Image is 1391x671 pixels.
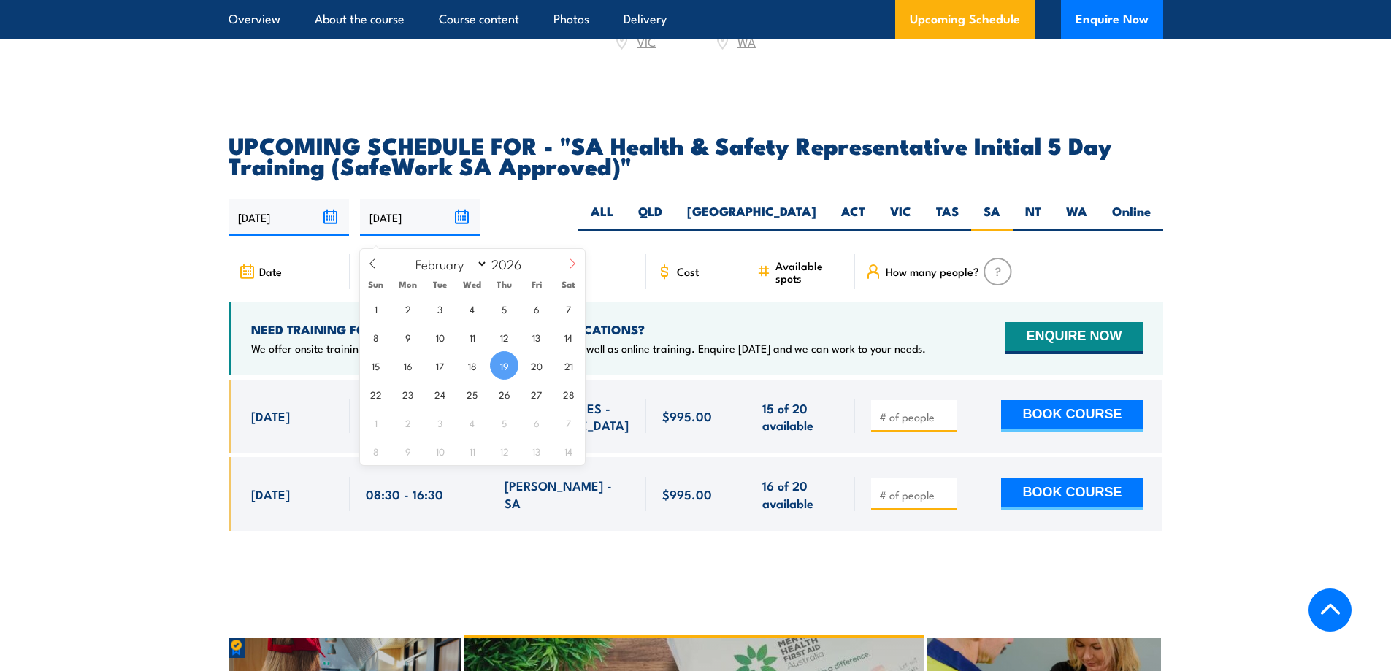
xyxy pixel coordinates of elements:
[424,280,456,289] span: Tue
[251,341,926,356] p: We offer onsite training, training at our centres, multisite solutions as well as online training...
[522,294,551,323] span: February 6, 2026
[521,280,553,289] span: Fri
[488,280,521,289] span: Thu
[426,323,454,351] span: February 10, 2026
[879,410,952,424] input: # of people
[394,351,422,380] span: February 16, 2026
[458,408,486,437] span: March 4, 2026
[878,203,924,231] label: VIC
[361,408,390,437] span: March 1, 2026
[394,294,422,323] span: February 2, 2026
[762,477,839,511] span: 16 of 20 available
[522,351,551,380] span: February 20, 2026
[775,259,845,284] span: Available spots
[456,280,488,289] span: Wed
[490,380,518,408] span: February 26, 2026
[394,437,422,465] span: March 9, 2026
[522,323,551,351] span: February 13, 2026
[662,486,712,502] span: $995.00
[522,437,551,465] span: March 13, 2026
[361,380,390,408] span: February 22, 2026
[1054,203,1100,231] label: WA
[886,265,979,277] span: How many people?
[490,351,518,380] span: February 19, 2026
[662,407,712,424] span: $995.00
[490,408,518,437] span: March 5, 2026
[229,134,1163,175] h2: UPCOMING SCHEDULE FOR - "SA Health & Safety Representative Initial 5 Day Training (SafeWork SA Ap...
[426,351,454,380] span: February 17, 2026
[229,199,349,236] input: From date
[677,265,699,277] span: Cost
[762,399,839,434] span: 15 of 20 available
[251,486,290,502] span: [DATE]
[251,321,926,337] h4: NEED TRAINING FOR LARGER GROUPS OR MULTIPLE LOCATIONS?
[1013,203,1054,231] label: NT
[426,437,454,465] span: March 10, 2026
[426,408,454,437] span: March 3, 2026
[458,294,486,323] span: February 4, 2026
[259,265,282,277] span: Date
[394,323,422,351] span: February 9, 2026
[829,203,878,231] label: ACT
[458,437,486,465] span: March 11, 2026
[394,380,422,408] span: February 23, 2026
[554,323,583,351] span: February 14, 2026
[361,294,390,323] span: February 1, 2026
[522,380,551,408] span: February 27, 2026
[361,437,390,465] span: March 8, 2026
[505,477,630,511] span: [PERSON_NAME] - SA
[554,437,583,465] span: March 14, 2026
[879,488,952,502] input: # of people
[522,408,551,437] span: March 6, 2026
[251,407,290,424] span: [DATE]
[554,351,583,380] span: February 21, 2026
[554,294,583,323] span: February 7, 2026
[426,380,454,408] span: February 24, 2026
[458,323,486,351] span: February 11, 2026
[458,380,486,408] span: February 25, 2026
[553,280,585,289] span: Sat
[554,408,583,437] span: March 7, 2026
[626,203,675,231] label: QLD
[1005,322,1143,354] button: ENQUIRE NOW
[361,323,390,351] span: February 8, 2026
[360,199,480,236] input: To date
[1001,400,1143,432] button: BOOK COURSE
[408,254,488,273] select: Month
[392,280,424,289] span: Mon
[1001,478,1143,510] button: BOOK COURSE
[426,294,454,323] span: February 3, 2026
[578,203,626,231] label: ALL
[458,351,486,380] span: February 18, 2026
[554,380,583,408] span: February 28, 2026
[488,255,536,272] input: Year
[1100,203,1163,231] label: Online
[394,408,422,437] span: March 2, 2026
[490,294,518,323] span: February 5, 2026
[366,486,443,502] span: 08:30 - 16:30
[924,203,971,231] label: TAS
[490,437,518,465] span: March 12, 2026
[361,351,390,380] span: February 15, 2026
[971,203,1013,231] label: SA
[675,203,829,231] label: [GEOGRAPHIC_DATA]
[360,280,392,289] span: Sun
[490,323,518,351] span: February 12, 2026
